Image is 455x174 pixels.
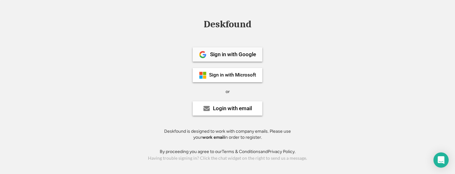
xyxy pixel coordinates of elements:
[222,149,260,154] a: Terms & Conditions
[268,149,296,154] a: Privacy Policy.
[201,19,254,29] div: Deskfound
[210,52,256,57] div: Sign in with Google
[199,51,207,58] img: 1024px-Google__G__Logo.svg.png
[202,135,224,140] strong: work email
[199,71,207,79] img: ms-symbollockup_mssymbol_19.png
[226,89,230,95] div: or
[156,128,299,141] div: Deskfound is designed to work with company emails. Please use your in order to register.
[209,73,256,77] div: Sign in with Microsoft
[433,152,449,168] div: Open Intercom Messenger
[160,149,296,155] div: By proceeding you agree to our and
[213,106,252,111] div: Login with email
